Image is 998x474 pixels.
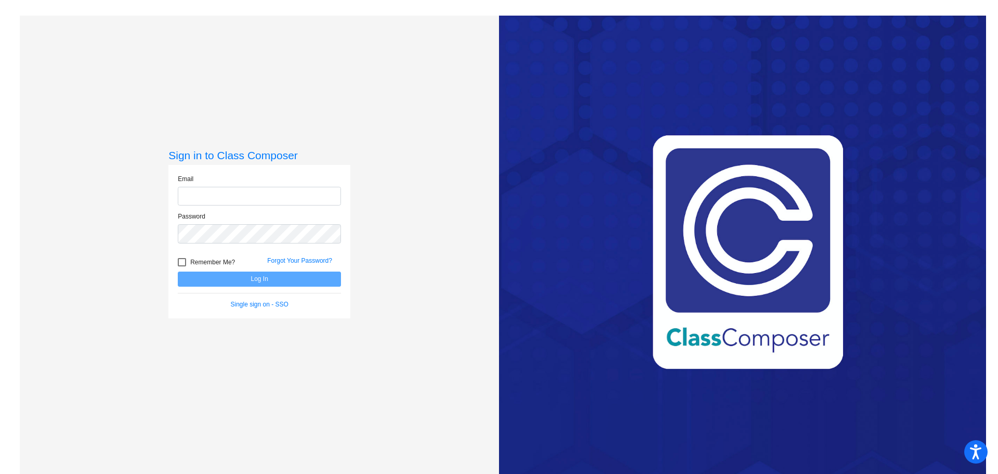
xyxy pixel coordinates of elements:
button: Log In [178,272,341,287]
label: Email [178,174,193,184]
span: Remember Me? [190,256,235,268]
h3: Sign in to Class Composer [168,149,350,162]
a: Forgot Your Password? [267,257,332,264]
a: Single sign on - SSO [231,301,288,308]
label: Password [178,212,205,221]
